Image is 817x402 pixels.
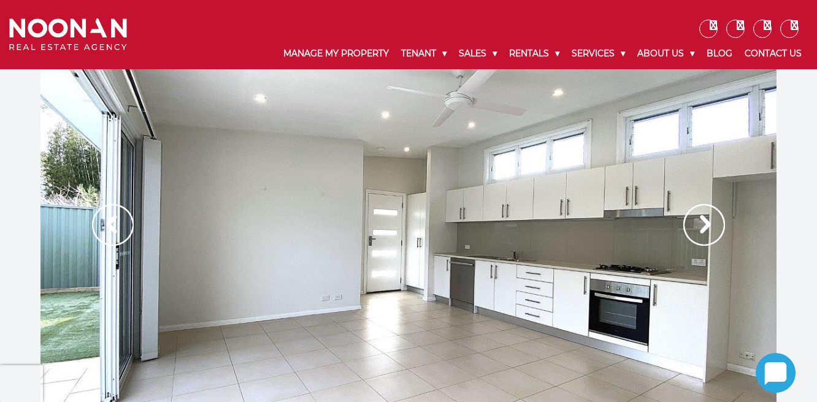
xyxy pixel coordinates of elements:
a: Blog [700,38,738,69]
img: Noonan Real Estate Agency [9,18,127,51]
img: Arrow slider [683,204,725,246]
a: Contact Us [738,38,808,69]
img: Arrow slider [92,204,134,246]
a: Manage My Property [277,38,395,69]
a: Sales [453,38,503,69]
a: Rentals [503,38,566,69]
a: Services [566,38,631,69]
a: Tenant [395,38,453,69]
a: About Us [631,38,700,69]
